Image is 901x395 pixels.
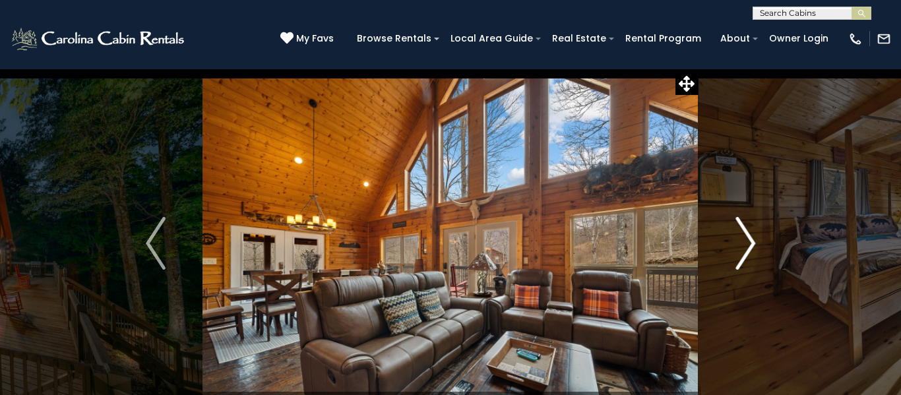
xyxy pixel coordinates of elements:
a: Real Estate [545,28,613,49]
a: My Favs [280,32,337,46]
span: My Favs [296,32,334,46]
a: About [714,28,757,49]
img: White-1-2.png [10,26,188,52]
a: Local Area Guide [444,28,540,49]
img: arrow [146,217,166,270]
a: Owner Login [762,28,835,49]
img: arrow [735,217,755,270]
a: Browse Rentals [350,28,438,49]
img: mail-regular-white.png [877,32,891,46]
a: Rental Program [619,28,708,49]
img: phone-regular-white.png [848,32,863,46]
